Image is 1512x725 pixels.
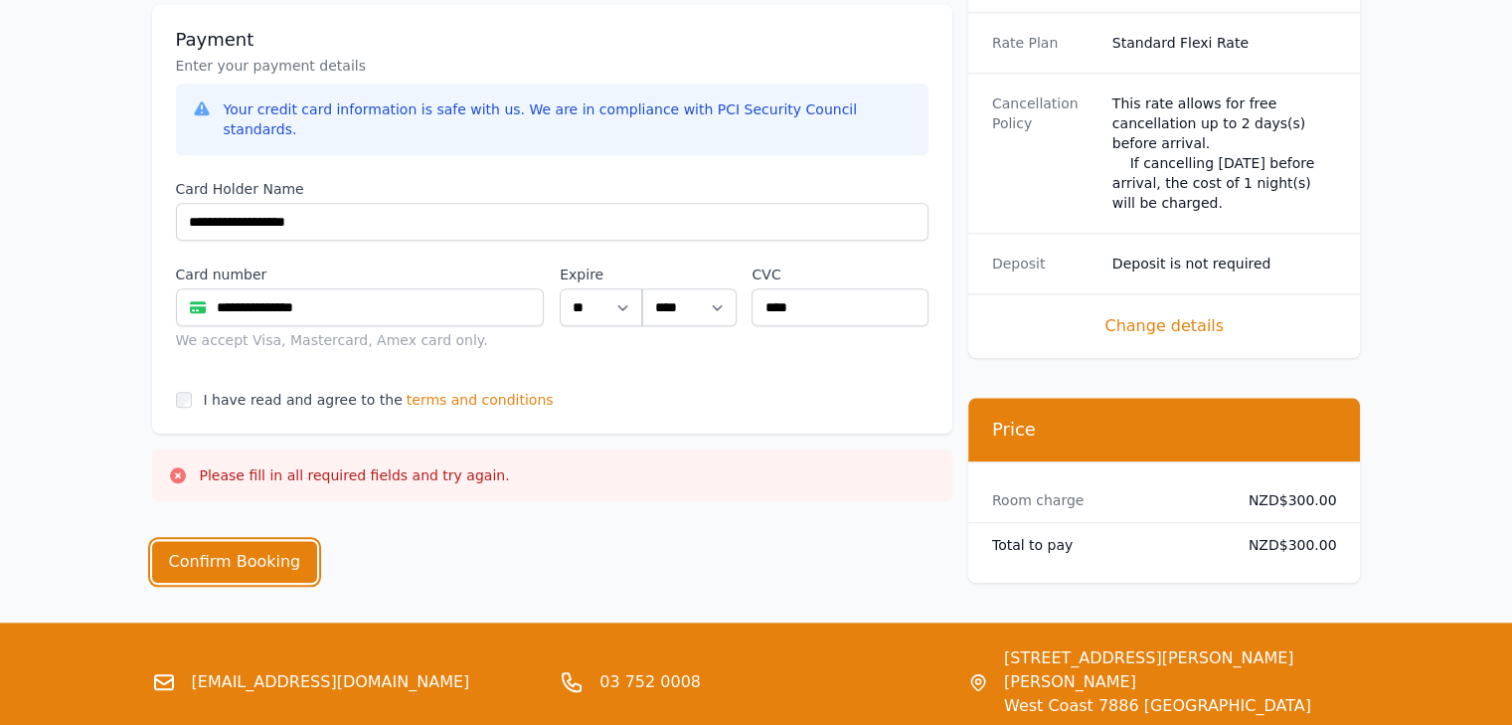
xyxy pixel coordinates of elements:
[407,390,554,410] span: terms and conditions
[1233,535,1337,555] dd: NZD$300.00
[1004,694,1361,718] span: West Coast 7886 [GEOGRAPHIC_DATA]
[176,330,545,350] div: We accept Visa, Mastercard, Amex card only.
[992,418,1337,442] h3: Price
[152,541,318,583] button: Confirm Booking
[176,265,545,284] label: Card number
[1004,646,1361,694] span: [STREET_ADDRESS][PERSON_NAME] [PERSON_NAME]
[176,56,928,76] p: Enter your payment details
[1112,33,1337,53] dd: Standard Flexi Rate
[1112,93,1337,213] div: This rate allows for free cancellation up to 2 days(s) before arrival. If cancelling [DATE] befor...
[1112,254,1337,273] dd: Deposit is not required
[560,265,642,284] label: Expire
[1233,490,1337,510] dd: NZD$300.00
[192,670,470,694] a: [EMAIL_ADDRESS][DOMAIN_NAME]
[224,99,913,139] div: Your credit card information is safe with us. We are in compliance with PCI Security Council stan...
[992,535,1217,555] dt: Total to pay
[992,33,1096,53] dt: Rate Plan
[176,28,928,52] h3: Payment
[176,179,928,199] label: Card Holder Name
[204,392,403,408] label: I have read and agree to the
[992,314,1337,338] span: Change details
[599,670,701,694] a: 03 752 0008
[752,265,927,284] label: CVC
[992,254,1096,273] dt: Deposit
[200,465,510,485] p: Please fill in all required fields and try again.
[992,93,1096,213] dt: Cancellation Policy
[642,265,736,284] label: .
[992,490,1217,510] dt: Room charge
